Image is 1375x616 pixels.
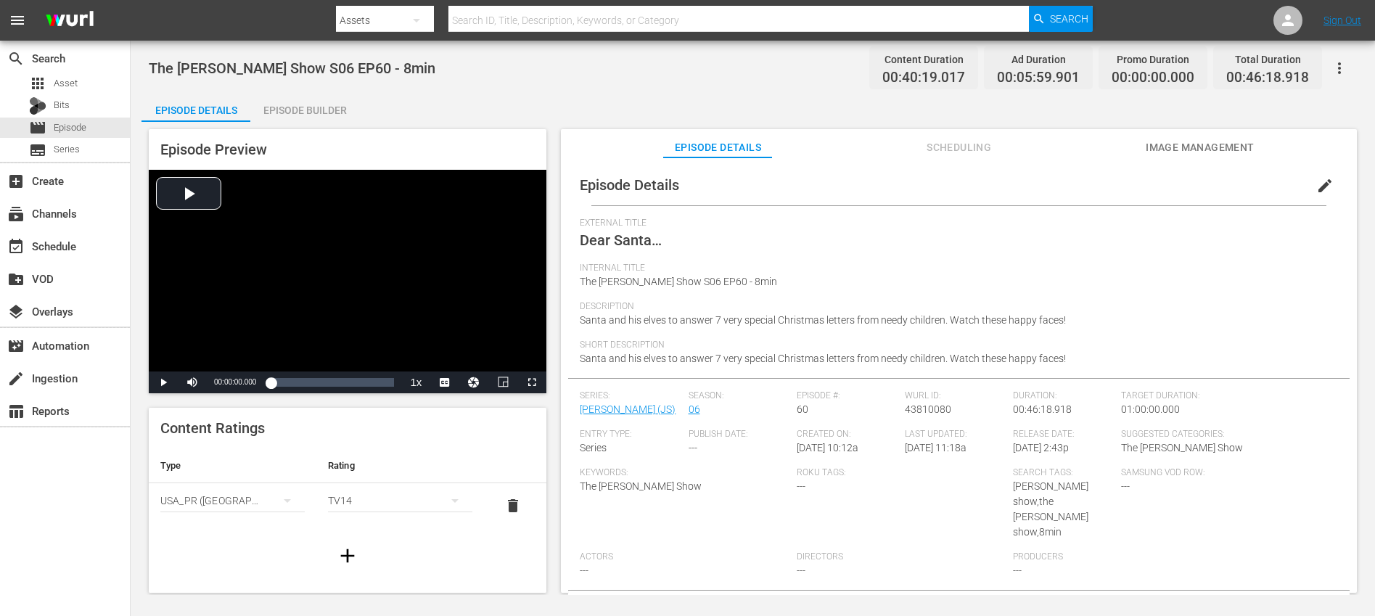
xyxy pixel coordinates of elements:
div: Total Duration [1226,49,1309,70]
span: --- [1121,480,1130,492]
span: The [PERSON_NAME] Show S06 EP60 - 8min [149,59,435,77]
span: [DATE] 10:12a [797,442,858,453]
span: Directors [797,551,1006,563]
button: Picture-in-Picture [488,371,517,393]
span: Season: [689,390,789,402]
span: Target Duration: [1121,390,1330,402]
div: TV14 [328,480,472,521]
span: The [PERSON_NAME] Show [580,480,702,492]
span: Short Description [580,340,1331,351]
span: Suggested Categories: [1121,429,1330,440]
span: Dear Santa… [580,231,662,249]
span: Created On: [797,429,898,440]
div: Episode Builder [250,93,359,128]
span: Episode Details [580,176,679,194]
span: Asset [54,76,78,91]
button: Episode Builder [250,93,359,122]
span: External Title [580,218,1331,229]
span: [DATE] 2:43p [1013,442,1069,453]
span: VOD [7,271,25,288]
span: Entry Type: [580,429,681,440]
span: Internal Title [580,263,1331,274]
span: [PERSON_NAME] show,the [PERSON_NAME] show,8min [1013,480,1088,538]
span: 60 [797,403,808,415]
button: Jump To Time [459,371,488,393]
span: --- [797,564,805,576]
span: Reports [7,403,25,420]
span: --- [689,442,697,453]
div: USA_PR ([GEOGRAPHIC_DATA]) [160,480,305,521]
span: Image Management [1146,139,1255,157]
span: Publish Date: [689,429,789,440]
a: [PERSON_NAME] (JS) [580,403,676,415]
span: Series [54,142,80,157]
button: delete [496,488,530,523]
div: Promo Duration [1112,49,1194,70]
span: Create [7,173,25,190]
span: Release Date: [1013,429,1114,440]
span: --- [580,564,588,576]
span: Schedule [7,238,25,255]
span: Actors [580,551,789,563]
span: Series: [580,390,681,402]
span: Automation [7,337,25,355]
span: Episode [54,120,86,135]
span: Ingestion [7,370,25,387]
span: The [PERSON_NAME] Show [1121,442,1243,453]
span: Wurl ID: [905,390,1006,402]
div: Progress Bar [271,378,394,387]
div: Video Player [149,170,546,393]
span: Keywords: [580,467,789,479]
div: Episode Details [141,93,250,128]
span: 00:00:00.000 [214,378,256,386]
th: Rating [316,448,484,483]
span: delete [504,497,522,514]
div: Ad Duration [997,49,1080,70]
span: Channels [7,205,25,223]
div: Bits [29,97,46,115]
span: Episode [29,119,46,136]
th: Type [149,448,316,483]
span: Santa and his elves to answer 7 very special Christmas letters from needy children. Watch these h... [580,353,1066,364]
span: 00:46:18.918 [1226,70,1309,86]
span: Roku Tags: [797,467,1006,479]
button: Mute [178,371,207,393]
span: --- [1013,564,1022,576]
span: 43810080 [905,403,951,415]
img: ans4CAIJ8jUAAAAAAAAAAAAAAAAAAAAAAAAgQb4GAAAAAAAAAAAAAAAAAAAAAAAAJMjXAAAAAAAAAAAAAAAAAAAAAAAAgAT5G... [35,4,104,38]
span: Samsung VOD Row: [1121,467,1222,479]
span: Search [1050,6,1088,32]
button: edit [1308,168,1342,203]
span: 00:46:18.918 [1013,403,1072,415]
button: Play [149,371,178,393]
span: The [PERSON_NAME] Show S06 EP60 - 8min [580,276,777,287]
button: Captions [430,371,459,393]
span: 00:40:19.017 [882,70,965,86]
span: Santa and his elves to answer 7 very special Christmas letters from needy children. Watch these h... [580,314,1066,326]
table: simple table [149,448,546,528]
span: Producers [1013,551,1222,563]
span: --- [797,480,805,492]
span: Asset [29,75,46,92]
span: Scheduling [905,139,1014,157]
button: Fullscreen [517,371,546,393]
span: 00:05:59.901 [997,70,1080,86]
span: Episode Preview [160,141,267,158]
span: edit [1316,177,1334,194]
span: 01:00:00.000 [1121,403,1180,415]
span: Description [580,301,1331,313]
a: 06 [689,403,700,415]
span: 00:00:00.000 [1112,70,1194,86]
span: menu [9,12,26,29]
a: Sign Out [1323,15,1361,26]
span: Episode #: [797,390,898,402]
button: Search [1029,6,1093,32]
span: Series [29,141,46,159]
span: Duration: [1013,390,1114,402]
span: Search [7,50,25,67]
span: [DATE] 11:18a [905,442,966,453]
span: Content Ratings [160,419,265,437]
button: Playback Rate [401,371,430,393]
div: Content Duration [882,49,965,70]
span: Overlays [7,303,25,321]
